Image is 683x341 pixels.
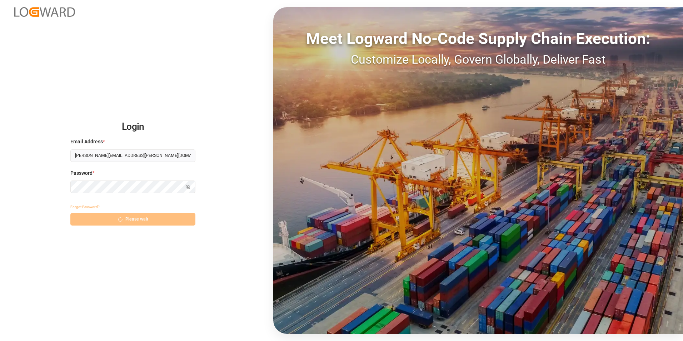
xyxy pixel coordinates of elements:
input: Enter your email [70,149,195,162]
div: Meet Logward No-Code Supply Chain Execution: [273,27,683,50]
h2: Login [70,115,195,138]
img: Logward_new_orange.png [14,7,75,17]
span: Email Address [70,138,103,145]
span: Password [70,169,93,177]
div: Customize Locally, Govern Globally, Deliver Fast [273,50,683,69]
